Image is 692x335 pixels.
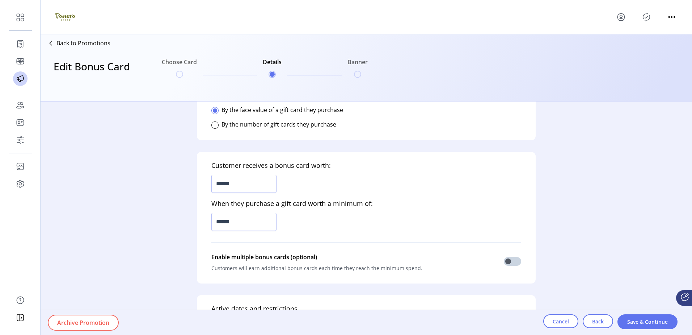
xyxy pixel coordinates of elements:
p: Customers will earn additional bonus cards each time they reach the minimum spend. [211,261,422,275]
button: Cancel [543,314,578,328]
span: Save & Continue [627,318,668,326]
span: Cancel [553,318,569,325]
h5: Active dates and restrictions [211,304,298,314]
h3: Edit Bonus Card [54,59,130,88]
button: Publisher Panel [641,11,652,23]
button: Save & Continue [617,314,678,329]
button: menu [666,11,678,23]
img: logo [55,7,75,27]
button: menu [615,11,627,23]
span: Archive Promotion [57,318,109,327]
h6: Details [263,58,282,71]
button: Back [583,314,613,328]
h5: Customer receives a bonus card worth: [211,161,331,173]
p: Back to Promotions [56,39,110,47]
label: By the face value of a gift card they purchase [221,106,343,114]
p: Enable multiple bonus cards (optional) [211,253,422,261]
span: Back [592,318,604,325]
h5: When they purchase a gift card worth a minimum of: [211,194,373,211]
button: Archive Promotion [48,315,119,331]
label: By the number of gift cards they purchase [221,120,336,128]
